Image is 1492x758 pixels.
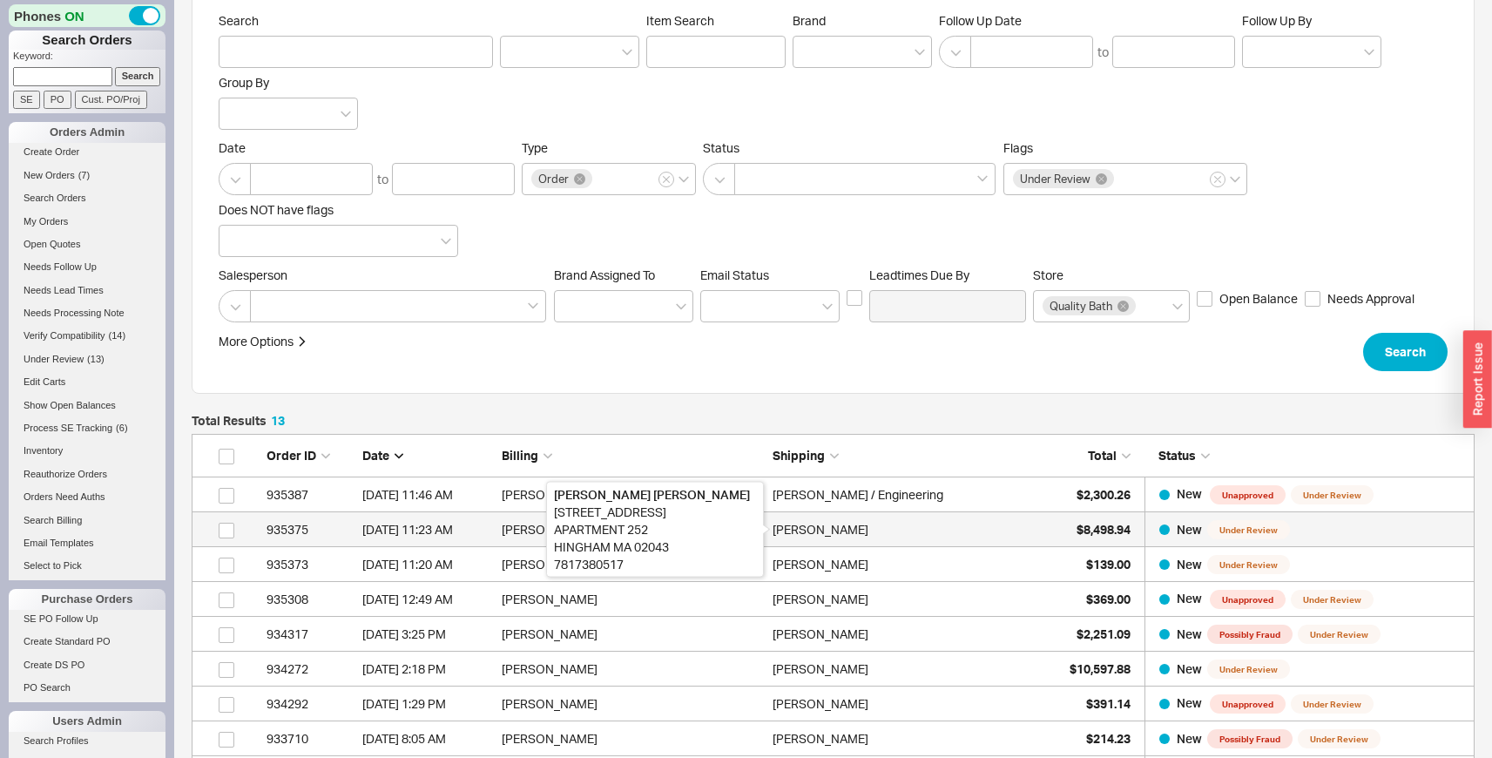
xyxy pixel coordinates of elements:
[658,172,674,187] button: Type
[1207,625,1293,644] span: Possibly Fraud
[219,36,493,68] input: Search
[1298,729,1381,748] span: Under Review
[362,447,493,464] div: Date
[362,512,493,547] div: 8/21/25 11:23 AM
[64,7,84,25] span: ON
[9,350,165,369] a: Under Review(13)
[822,303,833,310] svg: open menu
[676,303,686,310] svg: open menu
[219,140,515,156] span: Date
[502,512,764,547] div: [PERSON_NAME]
[9,122,165,143] div: Orders Admin
[1086,592,1131,606] span: $369.00
[646,13,786,29] span: Item Search
[1033,267,1063,282] span: Store
[267,652,354,687] div: 934272
[1291,694,1374,714] span: Under Review
[362,582,493,617] div: 8/21/25 12:49 AM
[773,617,868,652] div: [PERSON_NAME]
[9,656,165,674] a: Create DS PO
[1177,557,1202,572] span: New
[802,42,814,62] input: Brand
[1207,729,1293,748] span: Possibly Fraud
[192,617,1475,652] a: 934317[DATE] 3:25 PM[PERSON_NAME][PERSON_NAME]$2,251.09New Possibly FraudUnder Review
[341,111,351,118] svg: open menu
[773,687,868,721] div: [PERSON_NAME]
[267,448,316,463] span: Order ID
[700,267,769,282] span: Em ​ ail Status
[1086,731,1131,746] span: $214.23
[219,333,307,350] button: More Options
[554,486,756,504] div: [PERSON_NAME] [PERSON_NAME]
[1020,173,1090,185] span: Under Review
[502,477,764,512] div: [PERSON_NAME]
[9,589,165,610] div: Purchase Orders
[773,447,1035,464] div: Shipping
[44,91,71,109] input: PO
[9,442,165,460] a: Inventory
[1117,169,1129,189] input: Flags
[1177,626,1202,641] span: New
[773,652,868,687] div: [PERSON_NAME]
[1291,590,1374,609] span: Under Review
[939,13,1235,29] span: Follow Up Date
[362,687,493,721] div: 8/15/25 1:29 PM
[1086,696,1131,711] span: $391.14
[1210,172,1225,187] button: Flags
[192,652,1475,687] a: 934272[DATE] 2:18 PM[PERSON_NAME][PERSON_NAME]$10,597.88New Under Review
[1177,695,1205,710] span: New
[9,258,165,276] a: Needs Follow Up
[773,582,868,617] div: [PERSON_NAME]
[9,711,165,732] div: Users Admin
[1197,291,1212,307] input: Open Balance
[9,610,165,628] a: SE PO Follow Up
[869,267,1026,283] span: Leadtimes Due By
[1210,485,1286,504] span: Unapproved
[24,354,84,364] span: Under Review
[773,512,868,547] div: [PERSON_NAME]
[9,396,165,415] a: Show Open Balances
[1077,522,1131,537] span: $8,498.94
[554,538,756,556] div: HINGHAM MA 02043
[1298,625,1381,644] span: Under Review
[9,534,165,552] a: Email Templates
[267,447,354,464] div: Order ID
[1291,485,1374,504] span: Under Review
[622,49,632,56] svg: open menu
[554,521,756,538] div: APARTMENT 252
[362,617,493,652] div: 8/15/25 3:25 PM
[773,721,868,756] div: [PERSON_NAME]
[502,617,764,652] div: [PERSON_NAME]
[267,512,354,547] div: 935375
[219,202,334,217] span: Does NOT have flags
[9,30,165,50] h1: Search Orders
[9,304,165,322] a: Needs Processing Note
[267,582,354,617] div: 935308
[703,140,996,156] span: Status
[1043,447,1131,464] div: Total
[1088,448,1117,463] span: Total
[9,732,165,750] a: Search Profiles
[502,652,764,687] div: [PERSON_NAME]
[1138,296,1151,316] input: Store
[1177,486,1205,501] span: New
[1242,13,1312,28] span: Follow Up By
[219,333,294,350] div: More Options
[13,50,165,67] p: Keyword:
[1327,290,1414,308] span: Needs Approval
[362,547,493,582] div: 8/21/25 11:20 AM
[1097,44,1109,61] div: to
[9,373,165,391] a: Edit Carts
[192,415,285,427] h5: Total Results
[219,13,493,29] span: Search
[1219,290,1298,308] span: Open Balance
[595,169,607,189] input: Type
[1207,555,1290,574] span: Under Review
[1077,626,1131,641] span: $2,251.09
[192,477,1475,512] a: 935387[DATE] 11:46 AM[PERSON_NAME][PERSON_NAME] / Engineering$2,300.26New UnapprovedUnder Review
[1077,487,1131,502] span: $2,300.26
[192,582,1475,617] a: 935308[DATE] 12:49 AM[PERSON_NAME][PERSON_NAME]$369.00New UnapprovedUnder Review
[24,423,112,433] span: Process SE Tracking
[502,547,764,582] div: [PERSON_NAME]
[502,687,764,721] div: [PERSON_NAME]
